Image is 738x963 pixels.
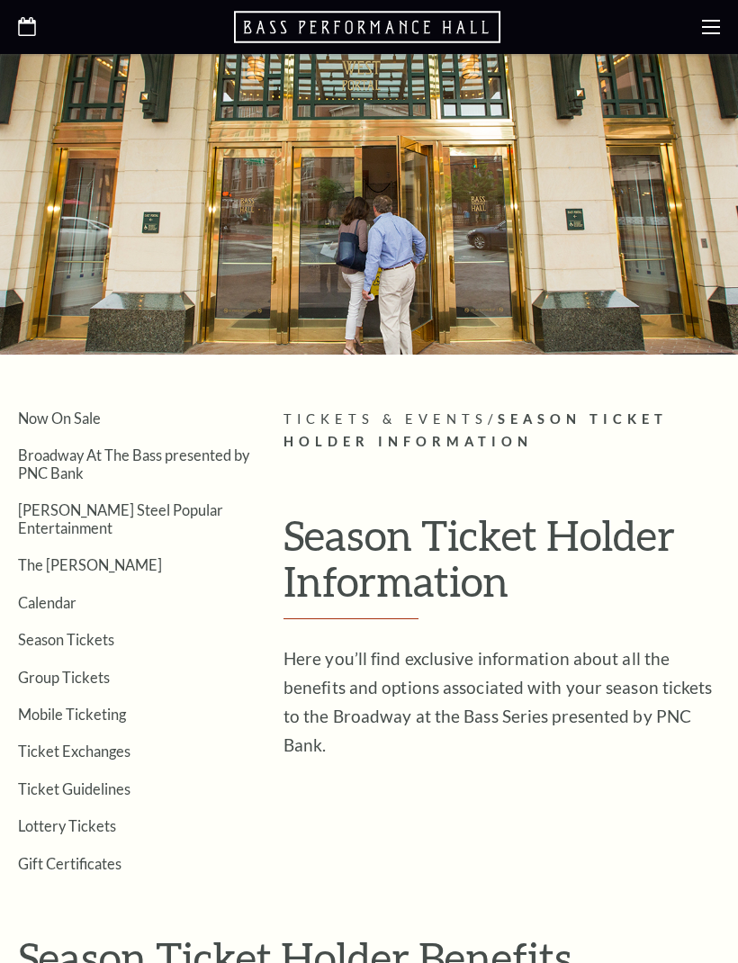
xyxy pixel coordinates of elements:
a: Gift Certificates [18,855,121,872]
a: Calendar [18,594,76,611]
p: Here you’ll find exclusive information about all the benefits and options associated with your se... [283,644,720,760]
a: Season Tickets [18,631,114,648]
a: Group Tickets [18,669,110,686]
a: Mobile Ticketing [18,706,126,723]
a: The [PERSON_NAME] [18,556,162,573]
span: Tickets & Events [283,411,488,427]
h1: Season Ticket Holder Information [283,512,720,619]
a: [PERSON_NAME] Steel Popular Entertainment [18,501,223,535]
span: Season Ticket Holder Information [283,411,668,449]
a: Ticket Guidelines [18,780,130,797]
a: Ticket Exchanges [18,742,130,760]
a: Lottery Tickets [18,817,116,834]
a: Broadway At The Bass presented by PNC Bank [18,446,249,481]
a: Now On Sale [18,409,101,427]
p: / [283,409,720,454]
